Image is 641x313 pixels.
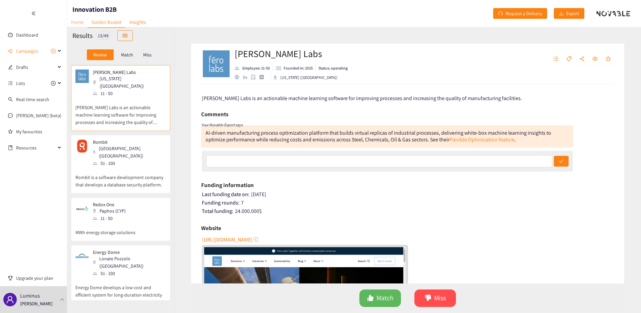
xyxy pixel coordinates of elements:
a: Golden Basket [88,17,125,28]
p: Status: operating [318,65,348,71]
span: Drafts [16,60,56,74]
span: download [559,11,564,16]
li: Employees [235,65,273,71]
p: [PERSON_NAME] [20,300,53,307]
img: Snapshot of the company's website [75,250,89,263]
span: eye [592,56,598,62]
p: MWh energy storage solutions [75,222,166,236]
span: like [367,295,374,302]
span: user [6,296,14,304]
a: google maps [251,75,259,80]
button: redoRequest a Delivery [493,8,547,19]
span: star [605,56,611,62]
img: Company Logo [203,50,230,77]
a: Home [67,17,88,27]
span: trophy [8,276,13,280]
span: Miss [434,293,446,303]
p: Match [121,52,133,57]
div: Chatwidget [607,281,641,313]
div: [US_STATE] ([GEOGRAPHIC_DATA]) [274,75,338,81]
p: Rombit is a software development company that develops a database security platform. [75,167,166,188]
div: Paphos (CYP) [93,207,130,215]
span: unordered-list [553,56,559,62]
p: [PERSON_NAME] Labs is an actionable machine learning software for improving processes and increas... [75,97,166,126]
span: share-alt [579,56,585,62]
p: Redox One [93,202,126,207]
span: plus-circle [51,81,56,86]
p: [PERSON_NAME] Labs [93,70,161,75]
span: tag [566,56,572,62]
div: [GEOGRAPHIC_DATA] ([GEOGRAPHIC_DATA]) [93,145,165,160]
button: unordered-list [550,54,562,64]
span: sound [8,49,13,53]
div: 7 [202,199,615,206]
a: crunchbase [259,75,268,79]
span: Total funding: [202,208,233,215]
span: table [123,33,127,39]
button: [URL][DOMAIN_NAME] [202,234,259,245]
span: [PERSON_NAME] Labs is an actionable machine learning software for improving processes and increas... [202,95,522,102]
span: Match [376,293,394,303]
a: My favourites [16,125,62,138]
div: 51 - 100 [93,160,165,167]
span: [URL][DOMAIN_NAME] [202,235,252,244]
div: Lonate Pozzolo ([GEOGRAPHIC_DATA]) [93,255,165,270]
span: unordered-list [8,81,13,86]
h6: Funding information [201,180,254,190]
p: Founded in: 2015 [284,65,313,71]
h6: Website [201,223,221,233]
span: Upgrade your plan [16,271,62,285]
div: [US_STATE] ([GEOGRAPHIC_DATA]) [93,75,165,90]
span: plus-circle [51,49,56,53]
span: Request a Delivery [506,10,542,17]
a: [PERSON_NAME] (beta) [16,113,61,119]
p: Energy Dome develops a low-cost and efficient system for long-duration electricity storage using ... [75,277,166,306]
button: table [117,30,133,41]
img: Snapshot of the company's website [75,139,89,153]
div: 24.000.000 $ [202,208,615,215]
h2: Results [72,31,93,40]
div: 11 - 50 [93,90,165,97]
a: Real-time search [16,96,49,102]
button: eye [589,54,601,64]
span: Export [566,10,579,17]
div: 11 - 50 [93,215,130,222]
span: book [8,145,13,150]
span: dislike [425,295,431,302]
a: Insights [125,17,150,27]
p: Rombit [93,139,161,145]
div: AI-driven manufacturing process optimization platform that builds virtual replicas of industrial ... [206,129,551,143]
div: 13 / 49 [96,32,111,40]
button: likeMatch [359,289,401,307]
p: Miss [143,52,152,57]
a: Flexible Optimization feature [450,136,515,143]
span: check [559,159,564,164]
h2: [PERSON_NAME] Labs [235,47,348,60]
span: Resources [16,141,56,154]
h1: Innovation B2B [72,5,117,14]
span: Funding rounds: [202,199,239,206]
button: check [554,156,569,167]
i: Your Novable Expert says [201,122,243,127]
a: Dashboard [16,32,38,38]
div: [DATE] [202,191,615,198]
h6: Comments [201,109,228,119]
li: Status [316,65,348,71]
p: Luminus [20,292,40,300]
button: tag [563,54,575,64]
span: edit [8,65,13,70]
span: Campaigns [16,44,38,58]
button: star [602,54,614,64]
p: Employee: 11-50 [242,65,270,71]
li: Founded in year [273,65,316,71]
a: website [235,75,243,79]
span: Lists [16,77,25,90]
div: 51 - 100 [93,270,165,277]
a: linkedin [243,75,251,79]
span: redo [498,11,503,16]
p: Energy Dome [93,250,161,255]
img: Snapshot of the company's website [75,70,89,83]
button: dislikeMiss [414,289,456,307]
img: Snapshot of the company's website [75,202,89,215]
span: Last funding date on: [202,191,249,198]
